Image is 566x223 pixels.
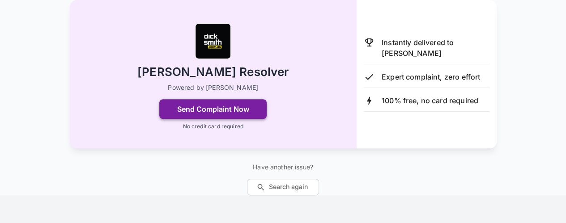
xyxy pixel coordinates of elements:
p: 100% free, no card required [382,95,478,106]
button: Search again [247,179,319,195]
p: Powered by [PERSON_NAME] [168,83,258,92]
p: No credit card required [183,122,243,130]
p: Expert complaint, zero effort [382,72,480,82]
img: Dick Smith [195,23,231,59]
p: Have another issue? [247,163,319,172]
button: Send Complaint Now [159,99,267,119]
h2: [PERSON_NAME] Resolver [137,64,289,80]
p: Instantly delivered to [PERSON_NAME] [382,37,489,59]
